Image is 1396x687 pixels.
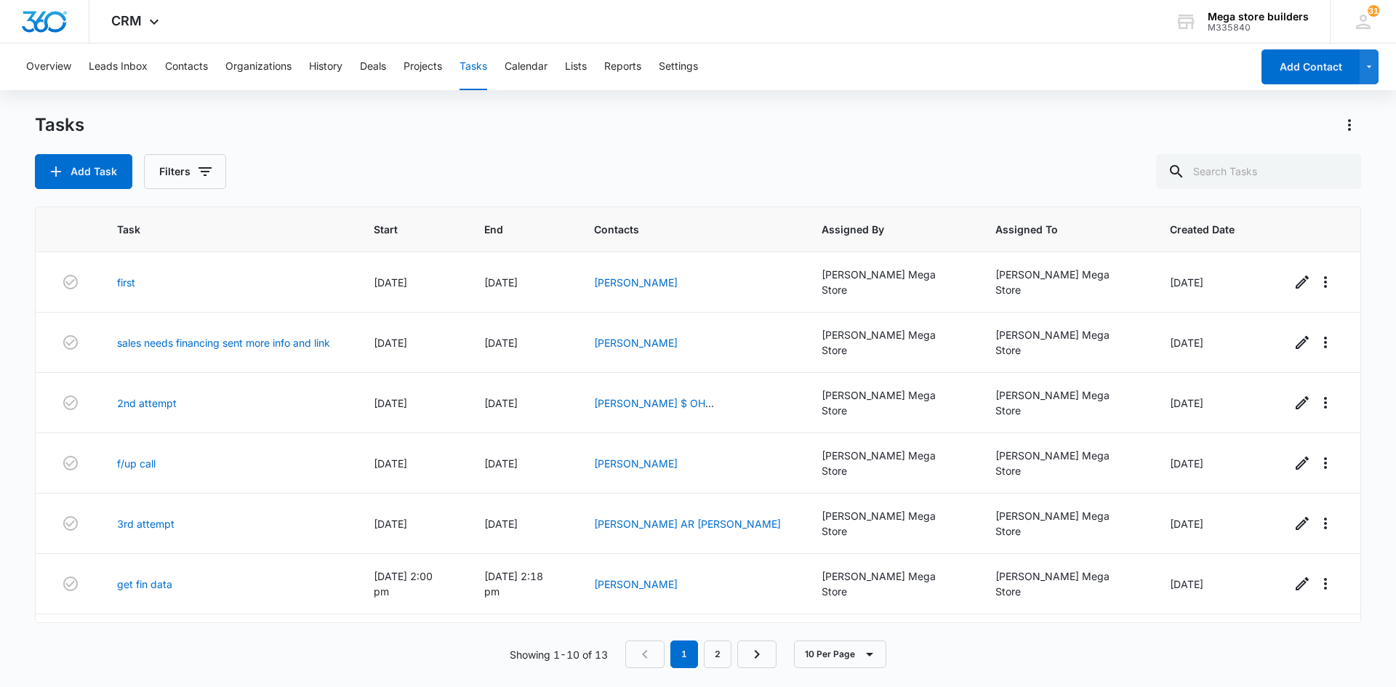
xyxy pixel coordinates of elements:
span: [DATE] [374,276,407,289]
span: [DATE] [374,337,407,349]
a: 3rd attempt [117,516,174,531]
span: CRM [111,13,142,28]
span: Contacts [594,222,766,237]
button: Settings [659,44,698,90]
span: [DATE] 2:00 pm [374,570,433,598]
button: Lists [565,44,587,90]
span: [DATE] [1170,457,1203,470]
input: Search Tasks [1156,154,1361,189]
span: [DATE] [1170,337,1203,349]
div: [PERSON_NAME] Mega Store [822,327,961,358]
span: [DATE] [1170,518,1203,530]
span: Start [374,222,428,237]
div: [PERSON_NAME] Mega Store [822,448,961,478]
a: [PERSON_NAME] [594,457,678,470]
button: Add Task [35,154,132,189]
div: [PERSON_NAME] Mega Store [995,508,1135,539]
span: [DATE] [1170,397,1203,409]
a: first [117,275,135,290]
span: End [484,222,538,237]
div: notifications count [1368,5,1379,17]
span: [DATE] [374,457,407,470]
a: [PERSON_NAME] [594,276,678,289]
a: [PERSON_NAME] $ OH [PERSON_NAME] [594,397,714,425]
button: Overview [26,44,71,90]
div: [PERSON_NAME] Mega Store [995,267,1135,297]
span: [DATE] [374,397,407,409]
button: History [309,44,342,90]
button: Calendar [505,44,547,90]
button: Projects [404,44,442,90]
button: Add Contact [1261,49,1360,84]
button: Organizations [225,44,292,90]
button: Actions [1338,113,1361,137]
button: Contacts [165,44,208,90]
span: [DATE] [484,457,518,470]
button: Deals [360,44,386,90]
div: [PERSON_NAME] Mega Store [822,387,961,418]
nav: Pagination [625,640,777,668]
a: [PERSON_NAME] [594,337,678,349]
a: [PERSON_NAME] AR [PERSON_NAME] [594,518,781,530]
a: 2nd attempt [117,395,177,411]
a: [PERSON_NAME] [594,578,678,590]
span: [DATE] [484,276,518,289]
h1: Tasks [35,114,84,136]
div: [PERSON_NAME] Mega Store [822,508,961,539]
span: Task [117,222,318,237]
button: 10 Per Page [794,640,886,668]
span: Created Date [1170,222,1235,237]
a: f/up call [117,456,156,471]
button: Leads Inbox [89,44,148,90]
span: Assigned By [822,222,940,237]
span: [DATE] [1170,578,1203,590]
button: Tasks [460,44,487,90]
button: Reports [604,44,641,90]
a: Page 2 [704,640,731,668]
span: [DATE] [484,397,518,409]
p: Showing 1-10 of 13 [510,647,608,662]
div: [PERSON_NAME] Mega Store [995,569,1135,599]
div: [PERSON_NAME] Mega Store [995,448,1135,478]
div: [PERSON_NAME] Mega Store [822,267,961,297]
span: Assigned To [995,222,1114,237]
button: Filters [144,154,226,189]
span: [DATE] [1170,276,1203,289]
div: [PERSON_NAME] Mega Store [995,327,1135,358]
div: account id [1208,23,1309,33]
a: sales needs financing sent more info and link [117,335,330,350]
span: [DATE] [484,518,518,530]
a: get fin data [117,576,172,592]
span: 31 [1368,5,1379,17]
span: [DATE] [374,518,407,530]
span: [DATE] [484,337,518,349]
div: [PERSON_NAME] Mega Store [822,569,961,599]
a: Next Page [737,640,777,668]
span: [DATE] 2:18 pm [484,570,543,598]
div: account name [1208,11,1309,23]
div: [PERSON_NAME] Mega Store [995,387,1135,418]
em: 1 [670,640,698,668]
